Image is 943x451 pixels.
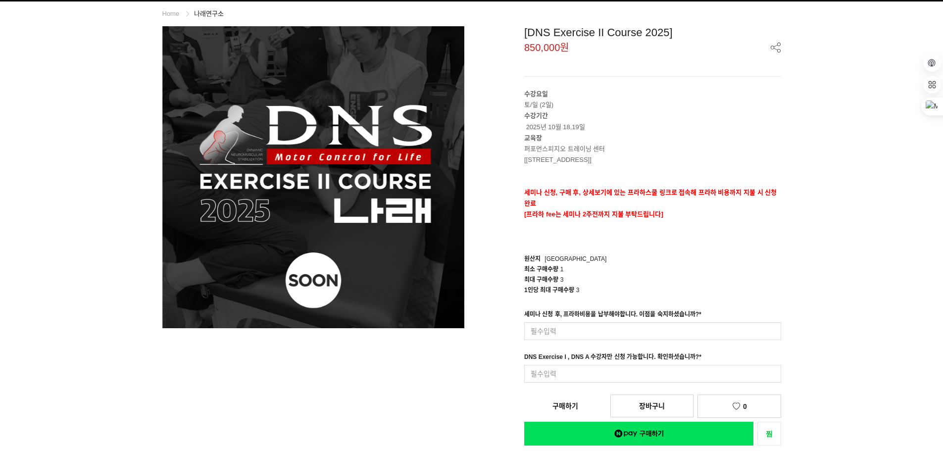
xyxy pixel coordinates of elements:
span: 1 [560,266,564,273]
span: 최대 구매수량 [524,276,558,283]
input: 필수입력 [524,322,781,340]
strong: 세미나 신청, 구매 후, 상세보기에 있는 프라하스쿨 링크로 접속해 프라하 비용까지 지불 시 신청완료 [524,189,777,207]
span: 3 [560,276,564,283]
a: Home [162,10,180,17]
span: 3 [576,287,580,294]
span: 0 [743,402,747,410]
a: 구매하기 [524,395,606,417]
a: 장바구니 [610,395,694,417]
p: 2025년 10월 18,19일 [524,110,781,132]
a: 0 [697,395,781,418]
span: 850,000원 [524,43,569,52]
p: 토/일 (2일) [524,89,781,110]
p: 퍼포먼스피지오 트레이닝 센터 [524,144,781,154]
a: 새창 [524,422,753,446]
span: 1인당 최대 구매수량 [524,287,574,294]
span: 최소 구매수량 [524,266,558,273]
div: DNS Exercise I , DNS A 수강자만 신청 가능합니다. 확인하셧습니까? [524,352,701,365]
a: 새창 [757,422,781,446]
div: [DNS Exercise II Course 2025] [524,26,781,39]
p: [[STREET_ADDRESS]] [524,154,781,165]
input: 필수입력 [524,365,781,383]
strong: 수강기간 [524,112,548,119]
span: 원산지 [524,255,541,262]
span: [프라하 fee는 세미나 2주전까지 지불 부탁드립니다] [524,210,663,218]
span: [GEOGRAPHIC_DATA] [545,255,606,262]
div: 세미나 신청 후, 프라하비용을 납부해야합니다. 이점을 숙지하셨습니까? [524,309,701,322]
a: 나래연구소 [194,10,224,17]
strong: 수강요일 [524,90,548,98]
strong: 교육장 [524,134,542,142]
